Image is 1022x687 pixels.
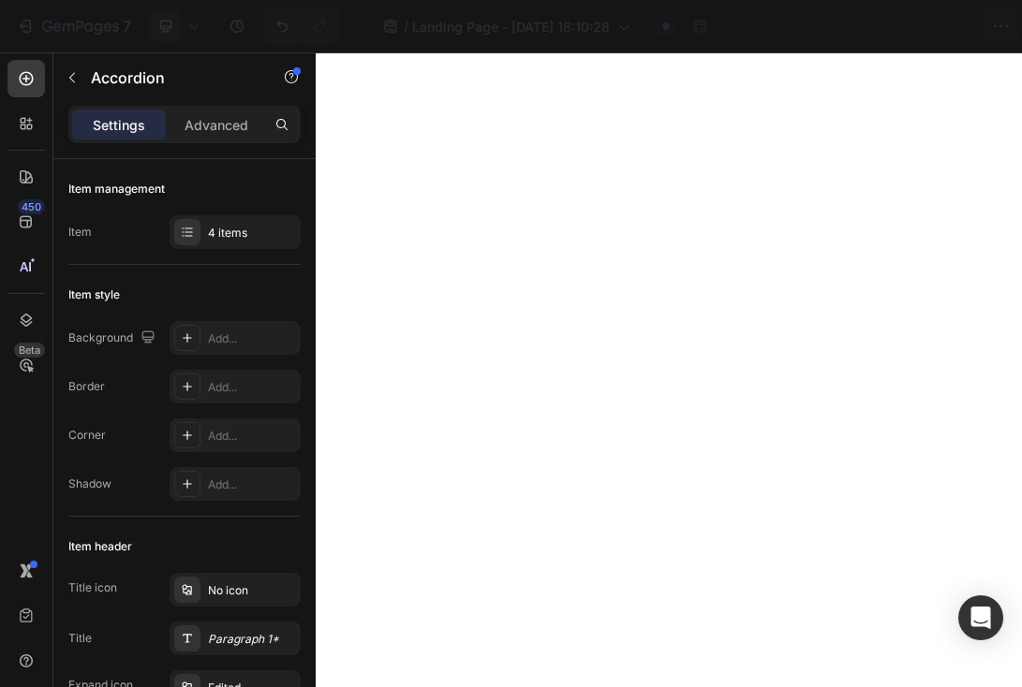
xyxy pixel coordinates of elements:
span: Landing Page - [DATE] 18:10:28 [412,17,610,37]
div: Background [68,326,159,351]
div: No icon [208,582,296,599]
div: Add... [208,428,296,445]
div: Beta [14,343,45,358]
div: 4 items [208,225,296,241]
iframe: Design area [316,52,1022,687]
div: Paragraph 1* [208,631,296,648]
div: Open Intercom Messenger [958,595,1003,640]
div: Item style [68,286,120,303]
p: Accordion [91,66,250,89]
div: Title icon [68,579,117,596]
p: 7 [123,15,131,37]
div: Add... [208,330,296,347]
button: 7 [7,7,140,45]
div: Add... [208,379,296,396]
div: 450 [18,199,45,214]
div: Border [68,378,105,395]
div: Item management [68,181,165,197]
div: Item header [68,538,132,555]
div: Item [68,224,92,241]
span: / [404,17,408,37]
button: Save [828,7,890,45]
span: Save [844,19,875,35]
div: Publish [913,17,960,37]
button: Publish [897,7,976,45]
p: Advanced [185,115,248,135]
div: Title [68,630,92,647]
div: Corner [68,427,106,444]
div: Shadow [68,475,111,492]
div: Undo/Redo [263,7,339,45]
p: Settings [93,115,145,135]
div: Add... [208,476,296,493]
